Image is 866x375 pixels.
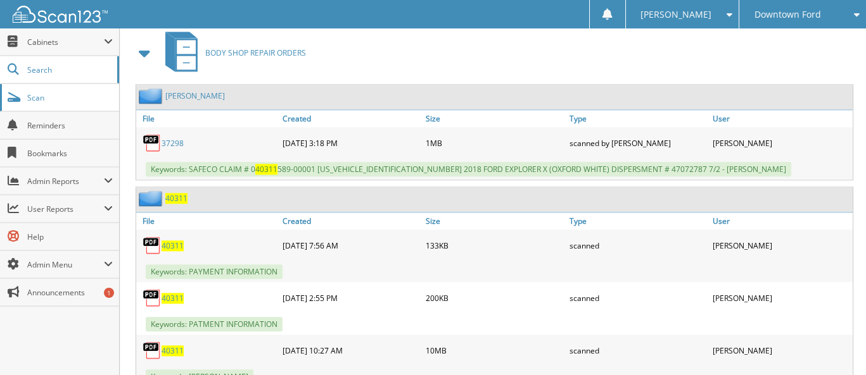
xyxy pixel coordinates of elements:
a: 40311 [162,345,184,356]
img: PDF.png [143,288,162,307]
div: [DATE] 3:18 PM [279,130,423,156]
span: Keywords: PATMENT INFORMATION [146,317,283,331]
span: Admin Menu [27,259,104,270]
span: Announcements [27,287,113,298]
a: Created [279,212,423,230]
span: Keywords: SAFECO CLAIM # 0 589-00001 [US_VEHICLE_IDENTIFICATION_NUMBER] 2018 FORD EXPLORER X (OXF... [146,162,791,176]
div: 1MB [423,130,566,156]
div: 200KB [423,285,566,310]
span: [PERSON_NAME] [640,11,711,18]
a: Created [279,110,423,127]
img: scan123-logo-white.svg [13,6,108,23]
span: Reminders [27,120,113,131]
a: [PERSON_NAME] [165,90,225,101]
img: PDF.png [143,236,162,255]
a: User [710,110,853,127]
span: Bookmarks [27,148,113,159]
img: PDF.png [143,341,162,360]
span: Admin Reports [27,176,104,187]
div: [DATE] 7:56 AM [279,233,423,258]
div: 10MB [423,338,566,363]
a: 40311 [165,193,188,204]
img: folder2.png [139,190,165,206]
div: [PERSON_NAME] [710,285,853,310]
div: scanned by [PERSON_NAME] [566,130,710,156]
span: BODY SHOP REPAIR ORDERS [205,47,306,58]
span: Cabinets [27,37,104,47]
img: PDF.png [143,133,162,152]
span: Search [27,65,111,75]
div: [DATE] 10:27 AM [279,338,423,363]
div: [PERSON_NAME] [710,338,853,363]
a: Type [566,212,710,230]
span: 40311 [255,164,277,175]
span: Scan [27,92,113,103]
a: 37298 [162,138,184,149]
a: Size [423,212,566,230]
div: scanned [566,285,710,310]
span: Downtown Ford [755,11,821,18]
span: Keywords: PAYMENT INFORMATION [146,264,283,279]
a: 40311 [162,240,184,251]
span: Help [27,231,113,242]
div: scanned [566,233,710,258]
a: User [710,212,853,230]
div: 1 [104,288,114,298]
a: File [136,212,279,230]
a: Type [566,110,710,127]
div: [PERSON_NAME] [710,233,853,258]
a: File [136,110,279,127]
span: User Reports [27,204,104,214]
div: [PERSON_NAME] [710,130,853,156]
div: 133KB [423,233,566,258]
a: 40311 [162,293,184,304]
img: folder2.png [139,88,165,104]
div: [DATE] 2:55 PM [279,285,423,310]
div: scanned [566,338,710,363]
a: Size [423,110,566,127]
a: BODY SHOP REPAIR ORDERS [158,28,306,78]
